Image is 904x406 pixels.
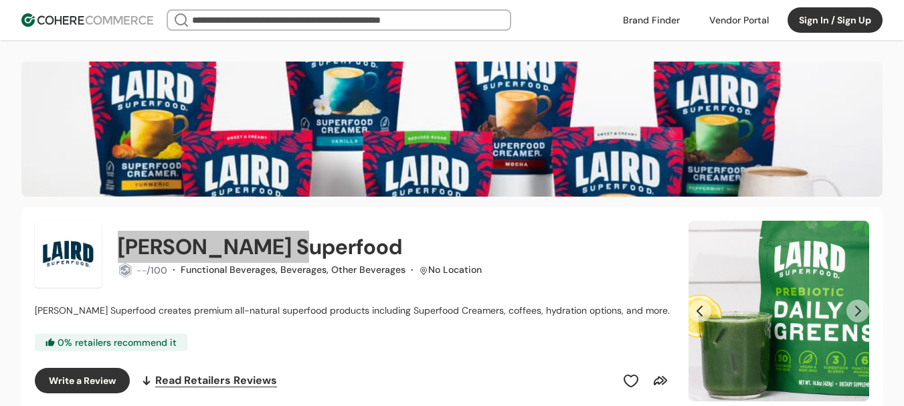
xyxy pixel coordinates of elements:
span: [PERSON_NAME] Superfood creates premium all-natural superfood products including Superfood Creame... [35,304,670,316]
span: Read Retailers Reviews [155,373,277,389]
img: Slide 1 [689,221,869,401]
div: Carousel [689,221,869,401]
button: Next Slide [846,300,869,322]
span: · [173,264,175,276]
span: /100 [147,264,167,276]
span: Functional Beverages, Beverages, Other Beverages [181,264,405,276]
div: No Location [428,263,482,277]
button: Sign In / Sign Up [788,7,883,33]
span: · [411,264,414,276]
img: Brand Photo [35,221,102,288]
h2: Laird Superfood [118,231,402,263]
button: Write a Review [35,368,130,393]
a: Read Retailers Reviews [141,368,277,393]
img: Cohere Logo [21,13,153,27]
img: Brand cover image [21,62,883,197]
div: 0 % retailers recommend it [35,334,187,351]
span: -- [137,264,147,276]
div: Slide 2 [689,221,869,401]
button: Previous Slide [689,300,711,322]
